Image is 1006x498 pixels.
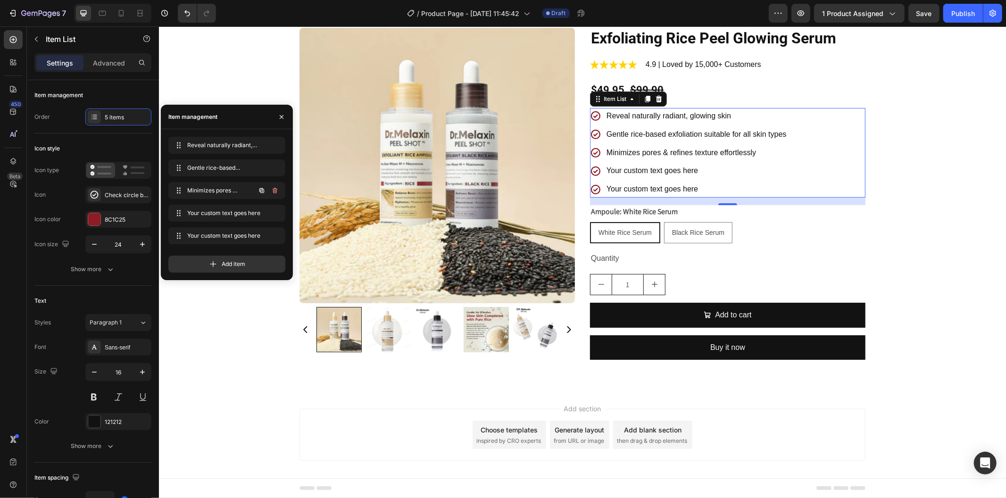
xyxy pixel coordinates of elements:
[168,113,217,121] div: Item management
[431,276,707,301] button: Add to cart
[551,315,586,328] div: Buy it now
[187,164,263,172] span: Gentle rice-based exfoliation suitable for all skin types
[34,438,151,455] button: Show more
[431,1,707,23] h2: Exfoliating Rice Peel Glowing Serum
[552,9,566,17] span: Draft
[417,8,420,18] span: /
[974,452,997,474] div: Open Intercom Messenger
[822,8,883,18] span: 1 product assigned
[322,398,379,408] div: Choose templates
[34,343,46,351] div: Font
[159,26,1006,498] iframe: Design area
[9,100,23,108] div: 450
[105,216,149,224] div: 8C1C25
[431,224,707,240] div: Quantity
[105,418,149,426] div: 121212
[34,113,50,121] div: Order
[556,282,592,296] div: Add to cart
[34,91,83,100] div: Item management
[465,398,523,408] div: Add blank section
[71,265,115,274] div: Show more
[34,144,60,153] div: Icon style
[34,166,59,174] div: Icon type
[47,58,73,68] p: Settings
[105,113,149,122] div: 5 items
[405,299,415,308] button: Carousel Next Arrow
[7,173,23,180] div: Beta
[317,410,382,419] span: inspired by CRO experts
[446,136,629,153] div: Your custom text goes here
[916,9,932,17] span: Save
[431,33,478,43] img: gempages_551382014251500394-514361d7-e218-42e4-8daf-2450fc170113.webp
[46,33,126,45] p: Item List
[401,377,446,387] span: Add section
[395,410,445,419] span: from URL or image
[513,202,565,210] span: Black Rice Serum
[34,191,46,199] div: Icon
[34,417,49,426] div: Color
[34,215,61,224] div: Icon color
[446,82,629,98] div: Rich Text Editor. Editing area: main
[443,68,469,77] div: Item List
[187,141,263,149] span: Reveal naturally radiant, glowing skin
[90,318,122,327] span: Paragraph 1
[105,343,149,352] div: Sans-serif
[422,8,520,18] span: Product Page - [DATE] 11:45:42
[105,191,149,199] div: Check circle bold
[431,309,707,334] button: Buy it now
[431,53,466,74] div: $49.95
[34,297,46,305] div: Text
[446,100,629,116] div: Rich Text Editor. Editing area: main
[432,248,453,268] button: decrement
[814,4,905,23] button: 1 product assigned
[448,101,628,115] p: Gentle rice-based exfoliation suitable for all skin types
[187,209,263,217] span: Your custom text goes here
[453,248,485,268] input: quantity
[448,83,628,97] p: Reveal naturally radiant, glowing skin
[486,31,603,46] div: Rich Text Editor. Editing area: main
[470,53,506,74] div: $99.90
[222,260,245,268] span: Add item
[431,179,520,192] legend: Ampoule: White Rice Serum
[34,261,151,278] button: Show more
[458,410,528,419] span: then drag & drop elements
[446,155,629,171] div: Your custom text goes here
[396,398,446,408] div: Generate layout
[4,4,70,23] button: 7
[485,248,506,268] button: increment
[178,4,216,23] div: Undo/Redo
[34,472,82,484] div: Item spacing
[187,186,241,195] span: Minimizes pores & refines texture effortlessly
[93,58,125,68] p: Advanced
[34,238,71,251] div: Icon size
[187,232,263,240] span: Your custom text goes here
[34,318,51,327] div: Styles
[908,4,939,23] button: Save
[943,4,983,23] button: Publish
[448,120,628,133] p: Minimizes pores & refines texture effortlessly
[62,8,66,19] p: 7
[487,32,602,45] p: 4.9 | Loved by 15,000+ Customers
[446,118,629,135] div: Rich Text Editor. Editing area: main
[71,441,115,451] div: Show more
[440,202,493,210] span: White Rice Serum
[34,365,59,378] div: Size
[951,8,975,18] div: Publish
[85,314,151,331] button: Paragraph 1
